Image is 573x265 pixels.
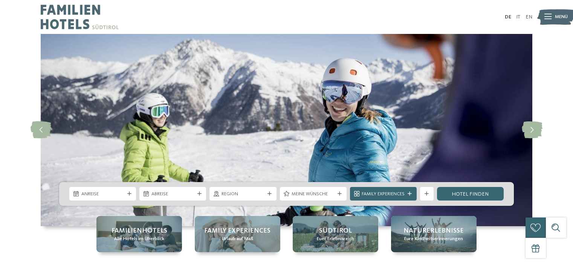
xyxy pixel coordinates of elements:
a: Familienhotel an der Piste = Spaß ohne Ende Südtirol Euer Erlebnisreich [293,216,378,252]
a: Hotel finden [437,187,504,201]
span: Region [222,191,264,198]
span: Familienhotels [112,226,167,236]
a: Familienhotel an der Piste = Spaß ohne Ende Family Experiences Urlaub auf Maß [195,216,280,252]
img: Familienhotel an der Piste = Spaß ohne Ende [41,34,532,226]
a: EN [526,14,532,20]
span: Urlaub auf Maß [222,236,253,242]
span: Family Experiences [204,226,270,236]
span: Menü [555,14,568,20]
span: Südtirol [319,226,352,236]
span: Family Experiences [362,191,405,198]
span: Abreise [151,191,194,198]
a: DE [505,14,511,20]
a: IT [516,14,520,20]
a: Familienhotel an der Piste = Spaß ohne Ende Familienhotels Alle Hotels im Überblick [96,216,182,252]
a: Familienhotel an der Piste = Spaß ohne Ende Naturerlebnisse Eure Kindheitserinnerungen [391,216,477,252]
span: Euer Erlebnisreich [317,236,354,242]
span: Meine Wünsche [292,191,335,198]
span: Anreise [81,191,124,198]
span: Naturerlebnisse [403,226,464,236]
span: Eure Kindheitserinnerungen [404,236,463,242]
span: Alle Hotels im Überblick [114,236,164,242]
